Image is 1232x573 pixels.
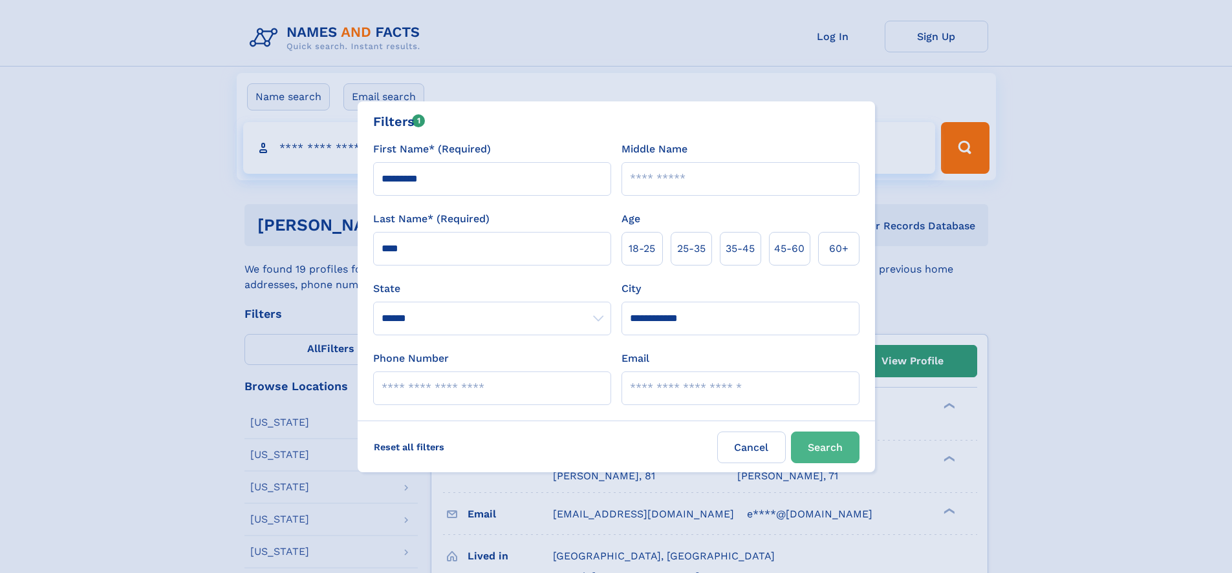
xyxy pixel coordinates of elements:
[373,351,449,366] label: Phone Number
[373,281,611,297] label: State
[791,432,859,463] button: Search
[373,211,490,227] label: Last Name* (Required)
[717,432,786,463] label: Cancel
[373,141,491,157] label: First Name* (Required)
[365,432,453,463] label: Reset all filters
[677,241,706,256] span: 25‑35
[621,211,640,227] label: Age
[829,241,848,256] span: 60+
[774,241,805,256] span: 45‑60
[621,281,641,297] label: City
[621,351,649,366] label: Email
[373,112,426,131] div: Filters
[726,241,755,256] span: 35‑45
[621,141,687,157] label: Middle Name
[629,241,655,256] span: 18‑25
